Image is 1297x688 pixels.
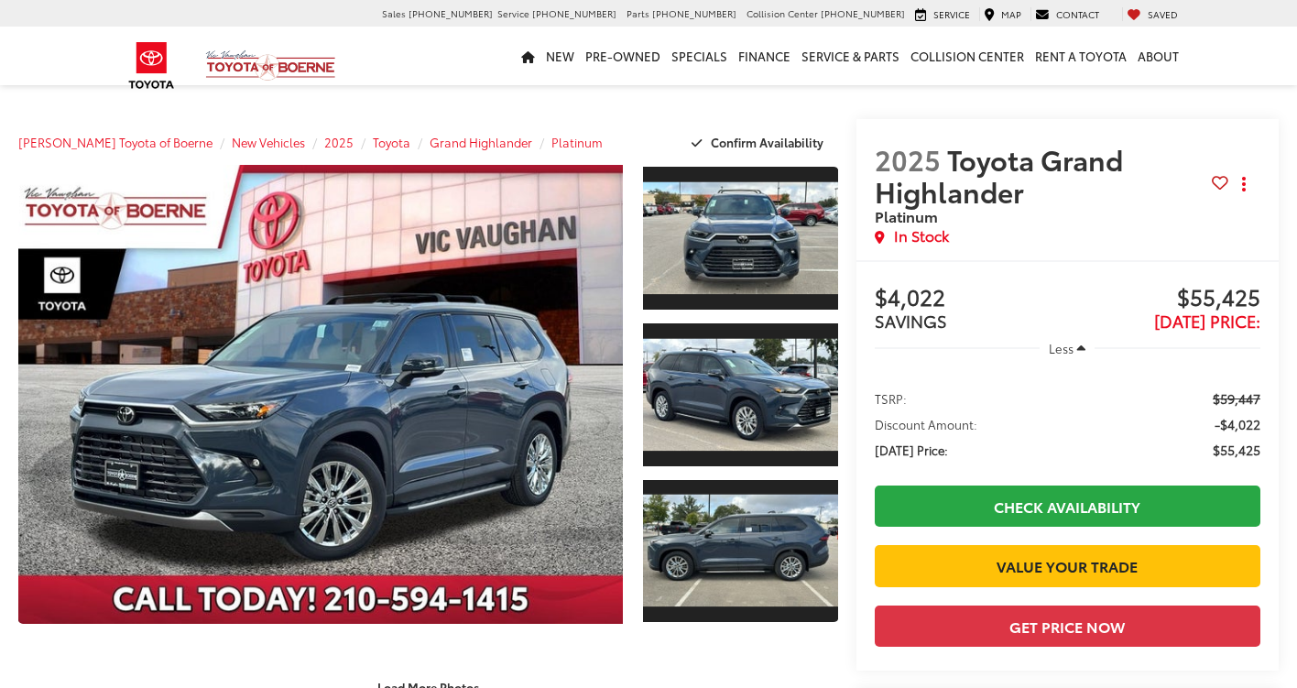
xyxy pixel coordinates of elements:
button: Confirm Availability [681,126,838,158]
span: Collision Center [747,6,818,20]
a: Expand Photo 0 [18,165,623,624]
a: Value Your Trade [875,545,1260,586]
span: In Stock [894,225,949,246]
img: 2025 Toyota Grand Highlander Platinum [12,163,628,626]
a: Rent a Toyota [1030,27,1132,85]
span: Service [497,6,529,20]
a: Specials [666,27,733,85]
span: [PHONE_NUMBER] [821,6,905,20]
a: New [540,27,580,85]
a: Map [979,7,1026,22]
span: SAVINGS [875,309,947,333]
a: My Saved Vehicles [1122,7,1183,22]
a: [PERSON_NAME] Toyota of Boerne [18,134,213,150]
span: $59,447 [1213,389,1260,408]
a: Expand Photo 2 [643,322,838,468]
img: Toyota [117,36,186,95]
img: 2025 Toyota Grand Highlander Platinum [640,495,839,607]
span: $4,022 [875,285,1068,312]
img: 2025 Toyota Grand Highlander Platinum [640,182,839,295]
span: Saved [1148,7,1178,21]
span: $55,425 [1067,285,1260,312]
span: [DATE] Price: [875,441,948,459]
span: [PHONE_NUMBER] [532,6,616,20]
a: Collision Center [905,27,1030,85]
span: [PHONE_NUMBER] [652,6,736,20]
span: Service [933,7,970,21]
span: Discount Amount: [875,415,977,433]
a: Service [910,7,975,22]
a: Service & Parts: Opens in a new tab [796,27,905,85]
a: Toyota [373,134,410,150]
a: Expand Photo 1 [643,165,838,311]
span: $55,425 [1213,441,1260,459]
a: Check Availability [875,486,1260,527]
span: -$4,022 [1215,415,1260,433]
span: Confirm Availability [711,134,823,150]
span: Map [1001,7,1021,21]
img: 2025 Toyota Grand Highlander Platinum [640,338,839,451]
a: Expand Photo 3 [643,478,838,625]
span: Contact [1056,7,1099,21]
span: Platinum [875,205,938,226]
a: Home [516,27,540,85]
button: Actions [1228,169,1260,201]
span: [DATE] Price: [1154,309,1260,333]
span: TSRP: [875,389,907,408]
span: [PHONE_NUMBER] [409,6,493,20]
span: Parts [627,6,649,20]
span: Less [1049,340,1074,356]
span: Sales [382,6,406,20]
a: Pre-Owned [580,27,666,85]
a: Contact [1030,7,1104,22]
a: 2025 [324,134,354,150]
button: Less [1040,332,1095,365]
a: Finance [733,27,796,85]
img: Vic Vaughan Toyota of Boerne [205,49,336,82]
span: 2025 [875,139,941,179]
a: New Vehicles [232,134,305,150]
span: Toyota Grand Highlander [875,139,1123,211]
button: Get Price Now [875,606,1260,647]
a: Platinum [551,134,603,150]
span: dropdown dots [1242,177,1246,191]
a: About [1132,27,1184,85]
a: Grand Highlander [430,134,532,150]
